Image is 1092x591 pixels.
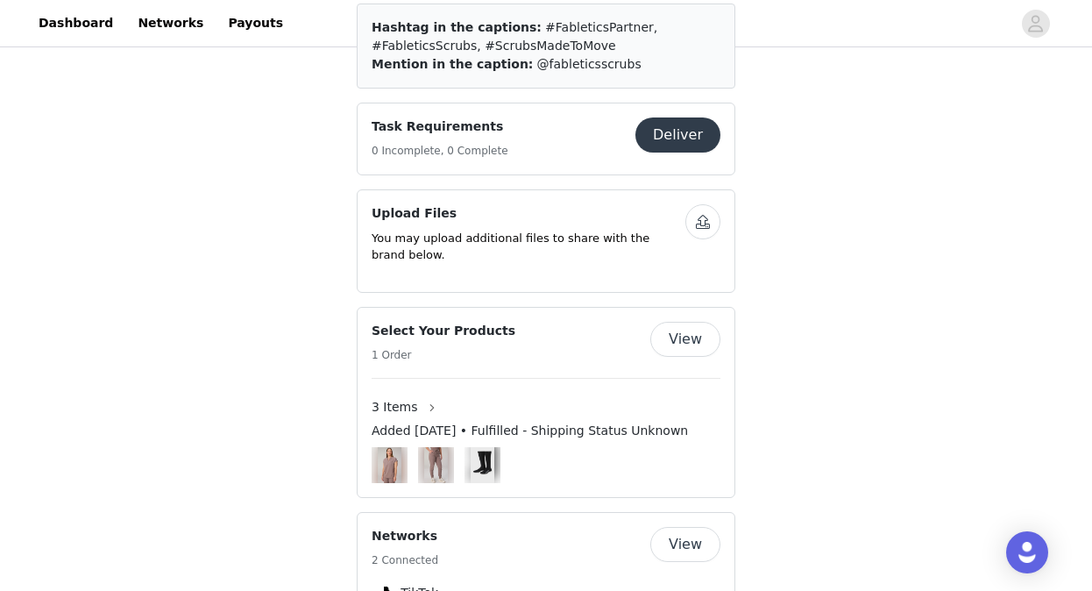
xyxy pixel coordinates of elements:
img: The Compression Sock in Black/Classic White [471,447,494,483]
div: Open Intercom Messenger [1006,531,1048,573]
span: Mention in the caption: [372,57,533,71]
span: @fableticsscrubs [537,57,642,71]
img: On-Call Scrub Jogger in Desert Shadows [424,447,448,483]
div: Task Requirements [357,103,735,175]
p: You may upload additional files to share with the brand below. [372,230,685,264]
img: Image Background Blur [418,443,454,488]
button: Deliver [635,117,720,153]
img: Image Background Blur [372,443,408,488]
h5: 1 Order [372,347,515,363]
a: Payouts [217,4,294,43]
span: #FableticsPartner, #FableticsScrubs, #ScrubsMadeToMove [372,20,657,53]
div: Select Your Products [357,307,735,498]
a: Dashboard [28,4,124,43]
img: Evolve 3-Pocket Top in Desert Shadows [378,447,401,483]
h4: Select Your Products [372,322,515,340]
h4: Upload Files [372,204,685,223]
span: 3 Items [372,398,418,417]
img: Image Background Blur [464,443,500,488]
span: Added [DATE] • Fulfilled - Shipping Status Unknown [372,422,688,440]
button: View [650,322,720,357]
button: View [650,527,720,562]
h4: Networks [372,527,438,545]
h5: 0 Incomplete, 0 Complete [372,143,508,159]
div: avatar [1027,10,1044,38]
span: Hashtag in the captions: [372,20,542,34]
a: Networks [127,4,214,43]
h4: Task Requirements [372,117,508,136]
h5: 2 Connected [372,552,438,568]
